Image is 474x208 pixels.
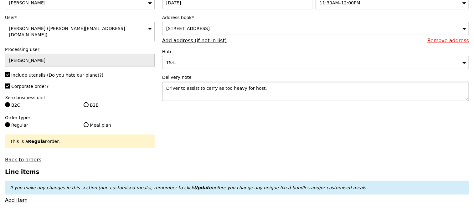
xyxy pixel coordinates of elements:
[10,185,366,190] em: If you make any changes in this section (non-customised meals), remember to click before you chan...
[427,38,469,43] a: Remove address
[166,60,176,65] span: TS-L
[9,26,125,37] span: [PERSON_NAME] ([PERSON_NAME][EMAIL_ADDRESS][DOMAIN_NAME])
[5,157,41,163] a: Back to orders
[9,0,45,5] span: [PERSON_NAME]
[84,122,155,128] label: Meal plan
[194,185,212,190] b: Update
[162,14,469,21] label: Address book*
[84,102,155,108] label: B2B
[11,84,49,89] span: Corporate order?
[84,122,89,127] input: Meal plan
[5,84,10,89] input: Corporate order?
[5,169,469,175] h3: Line items
[320,0,360,5] span: 11:30AM–12:00PM
[84,102,89,107] input: B2B
[5,94,155,101] label: Xero business unit:
[10,138,150,145] div: This is a order.
[5,102,10,107] input: B2C
[5,46,155,53] label: Processing user
[162,74,469,80] label: Delivery note
[5,122,10,127] input: Regular
[5,102,76,108] label: B2C
[5,197,28,203] a: Add item
[11,73,103,78] span: Include utensils (Do you hate our planet?)
[5,122,76,128] label: Regular
[28,139,47,144] b: Regular
[5,14,155,21] label: User*
[5,114,155,121] label: Order type:
[166,26,210,31] span: [STREET_ADDRESS]
[162,48,469,55] label: Hub
[162,38,227,43] a: Add address (if not in list)
[5,72,10,77] input: Include utensils (Do you hate our planet?)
